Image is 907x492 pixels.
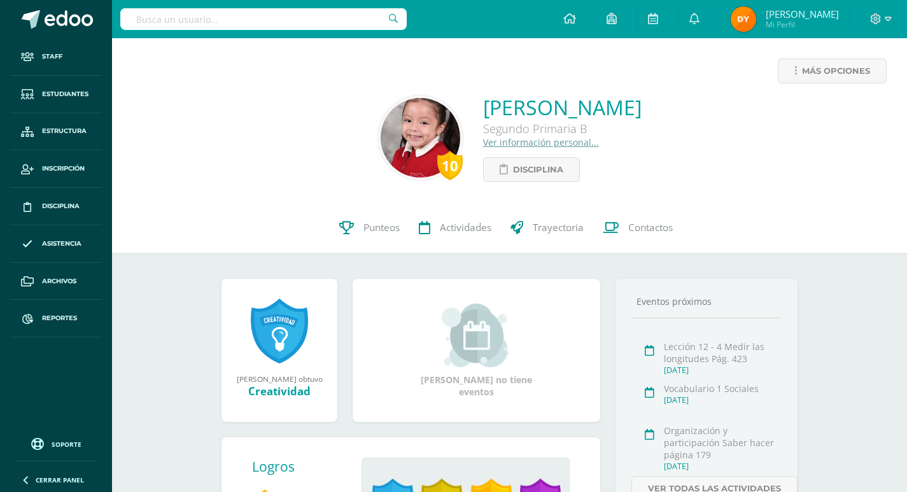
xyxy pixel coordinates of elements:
span: Archivos [42,276,76,286]
div: [DATE] [664,395,778,405]
span: Más opciones [802,59,870,83]
a: Archivos [10,263,102,300]
span: Trayectoria [533,221,584,234]
div: Eventos próximos [631,295,782,307]
div: Creatividad [234,384,325,398]
span: Disciplina [513,158,563,181]
div: Logros [252,458,351,475]
div: 10 [437,151,463,180]
div: [PERSON_NAME] no tiene eventos [413,304,540,398]
span: Punteos [363,221,400,234]
div: Organización y participación Saber hacer página 179 [664,425,778,461]
a: Contactos [593,202,682,253]
span: Inscripción [42,164,85,174]
span: Staff [42,52,62,62]
span: Actividades [440,221,491,234]
span: Mi Perfil [766,19,839,30]
img: event_small.png [442,304,511,367]
a: Actividades [409,202,501,253]
a: Más opciones [778,59,887,83]
span: Contactos [628,221,673,234]
a: [PERSON_NAME] [483,94,642,121]
span: Estudiantes [42,89,88,99]
div: Segundo Primaria B [483,121,642,136]
span: [PERSON_NAME] [766,8,839,20]
a: Trayectoria [501,202,593,253]
span: Disciplina [42,201,80,211]
a: Soporte [15,435,97,452]
a: Disciplina [10,188,102,225]
div: [DATE] [664,461,778,472]
span: Asistencia [42,239,81,249]
div: [PERSON_NAME] obtuvo [234,374,325,384]
div: Lección 12 - 4 Medir las longitudes Pág. 423 [664,341,778,365]
span: Reportes [42,313,77,323]
a: Estructura [10,113,102,151]
a: Punteos [330,202,409,253]
a: Estudiantes [10,76,102,113]
span: Soporte [52,440,81,449]
a: Inscripción [10,150,102,188]
img: 7e80f3e198db4702b6a256d26c63d690.png [381,98,460,178]
a: Asistencia [10,225,102,263]
div: Vocabulario 1 Sociales [664,383,778,395]
a: Ver información personal... [483,136,599,148]
span: Cerrar panel [36,475,84,484]
div: [DATE] [664,365,778,376]
span: Estructura [42,126,87,136]
img: 037b6ea60564a67d0a4f148695f9261a.png [731,6,756,32]
input: Busca un usuario... [120,8,407,30]
a: Staff [10,38,102,76]
a: Disciplina [483,157,580,182]
a: Reportes [10,300,102,337]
